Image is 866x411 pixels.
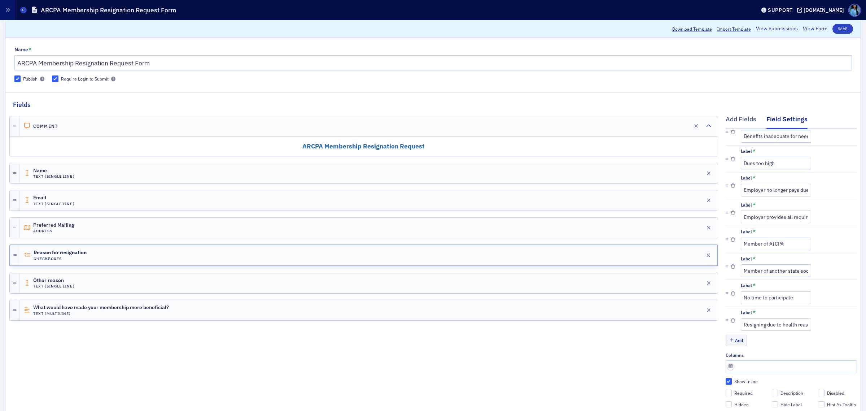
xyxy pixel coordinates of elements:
div: Label [741,202,752,208]
span: Reason for resignation [34,250,87,256]
button: Save [832,24,853,34]
div: Show Inline [734,378,758,385]
strong: ARCPA Membership Resignation Request [302,142,425,150]
span: Other reason [33,278,74,284]
abbr: This field is required [753,229,756,235]
input: Hint As Tooltip [818,401,825,408]
button: [DOMAIN_NAME] [797,8,847,13]
h4: Checkboxes [34,256,87,261]
h4: Comment [33,124,58,129]
h4: Text (Single Line) [33,284,75,289]
a: View Form [803,25,827,33]
input: Required [726,390,732,396]
span: Preferred Mailing [33,222,74,228]
abbr: This field is required [753,175,756,181]
div: Field Settings [766,114,808,129]
div: Label [741,310,752,315]
abbr: This field is required [753,310,756,316]
h4: Text (Multiline) [33,311,169,316]
div: Hide Label [780,402,802,408]
abbr: This field is required [753,148,756,155]
button: Download Template [672,26,712,32]
abbr: This field is required [753,256,756,262]
span: Import Template [717,26,751,32]
h4: Text (Single Line) [33,174,75,179]
input: Require Login to Submit [52,75,58,82]
input: Disabled [818,390,825,396]
div: [DOMAIN_NAME] [804,7,844,13]
abbr: This field is required [753,282,756,289]
a: View Submissions [756,25,798,33]
h4: Address [33,229,74,233]
div: Required [734,390,753,396]
div: Publish [23,76,38,82]
div: Columns [726,352,744,358]
span: What would have made your membership more beneficial? [33,305,169,311]
input: Hidden [726,401,732,408]
div: Require Login to Submit [61,76,109,82]
div: Add Fields [726,114,756,128]
h1: ARCPA Membership Resignation Request Form [41,6,176,14]
input: Description [772,390,778,396]
span: Name [33,168,74,174]
div: Label [741,283,752,288]
div: Disabled [827,390,844,396]
div: Label [741,229,752,234]
span: Profile [848,4,861,17]
div: Description [780,390,803,396]
div: Support [768,7,793,13]
div: Label [741,148,752,154]
button: Add [726,335,747,346]
h4: Text (Single Line) [33,202,75,206]
div: Hidden [734,402,749,408]
div: Label [741,175,752,181]
div: Name [14,47,28,53]
span: Email [33,195,74,201]
abbr: This field is required [753,202,756,208]
div: Hint As Tooltip [827,402,856,408]
div: Label [741,256,752,261]
h2: Fields [13,100,31,109]
input: Show Inline [726,378,732,385]
input: Hide Label [772,401,778,408]
abbr: This field is required [29,47,31,53]
input: Publish [14,75,21,82]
